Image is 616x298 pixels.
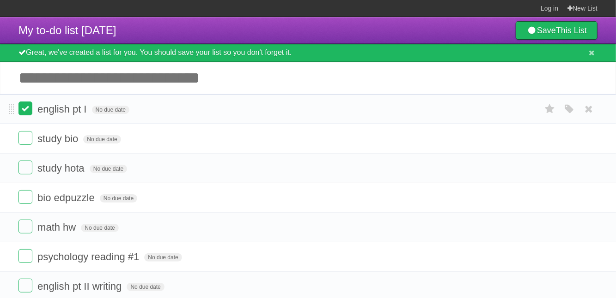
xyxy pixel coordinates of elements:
[18,24,116,36] span: My to-do list [DATE]
[18,161,32,174] label: Done
[83,135,121,143] span: No due date
[37,162,87,174] span: study hota
[18,249,32,263] label: Done
[127,283,164,291] span: No due date
[37,280,124,292] span: english pt II writing
[18,220,32,233] label: Done
[92,106,129,114] span: No due date
[90,165,127,173] span: No due date
[18,101,32,115] label: Done
[100,194,137,203] span: No due date
[18,279,32,292] label: Done
[37,221,78,233] span: math hw
[81,224,118,232] span: No due date
[37,133,80,144] span: study bio
[18,190,32,204] label: Done
[541,101,559,117] label: Star task
[37,251,141,262] span: psychology reading #1
[37,103,89,115] span: english pt I
[144,253,182,262] span: No due date
[516,21,598,40] a: SaveThis List
[37,192,97,203] span: bio edpuzzle
[556,26,587,35] b: This List
[18,131,32,145] label: Done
